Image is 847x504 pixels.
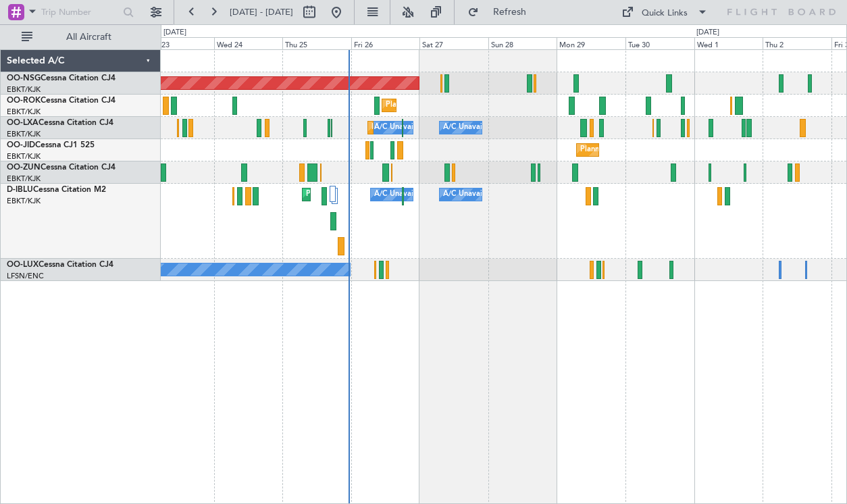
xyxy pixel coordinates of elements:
[461,1,542,23] button: Refresh
[7,97,115,105] a: OO-ROKCessna Citation CJ4
[7,129,41,139] a: EBKT/KJK
[7,107,41,117] a: EBKT/KJK
[443,184,659,205] div: A/C Unavailable [GEOGRAPHIC_DATA]-[GEOGRAPHIC_DATA]
[7,84,41,95] a: EBKT/KJK
[306,184,457,205] div: Planned Maint Nice ([GEOGRAPHIC_DATA])
[230,6,293,18] span: [DATE] - [DATE]
[371,118,529,138] div: Planned Maint Kortrijk-[GEOGRAPHIC_DATA]
[7,261,113,269] a: OO-LUXCessna Citation CJ4
[7,119,38,127] span: OO-LXA
[15,26,147,48] button: All Aircraft
[214,37,283,49] div: Wed 24
[7,97,41,105] span: OO-ROK
[7,151,41,161] a: EBKT/KJK
[763,37,831,49] div: Thu 2
[482,7,538,17] span: Refresh
[374,184,625,205] div: A/C Unavailable [GEOGRAPHIC_DATA] ([GEOGRAPHIC_DATA] National)
[7,186,33,194] span: D-IBLU
[443,118,499,138] div: A/C Unavailable
[7,186,106,194] a: D-IBLUCessna Citation M2
[642,7,688,20] div: Quick Links
[625,37,694,49] div: Tue 30
[696,27,719,39] div: [DATE]
[7,174,41,184] a: EBKT/KJK
[374,118,625,138] div: A/C Unavailable [GEOGRAPHIC_DATA] ([GEOGRAPHIC_DATA] National)
[386,95,543,116] div: Planned Maint Kortrijk-[GEOGRAPHIC_DATA]
[35,32,143,42] span: All Aircraft
[7,119,113,127] a: OO-LXACessna Citation CJ4
[7,163,115,172] a: OO-ZUNCessna Citation CJ4
[163,27,186,39] div: [DATE]
[7,163,41,172] span: OO-ZUN
[580,140,738,160] div: Planned Maint Kortrijk-[GEOGRAPHIC_DATA]
[7,261,38,269] span: OO-LUX
[7,196,41,206] a: EBKT/KJK
[282,37,351,49] div: Thu 25
[351,37,420,49] div: Fri 26
[615,1,715,23] button: Quick Links
[7,271,44,281] a: LFSN/ENC
[41,2,119,22] input: Trip Number
[488,37,557,49] div: Sun 28
[419,37,488,49] div: Sat 27
[145,37,214,49] div: Tue 23
[7,74,115,82] a: OO-NSGCessna Citation CJ4
[7,74,41,82] span: OO-NSG
[694,37,763,49] div: Wed 1
[557,37,625,49] div: Mon 29
[7,141,35,149] span: OO-JID
[7,141,95,149] a: OO-JIDCessna CJ1 525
